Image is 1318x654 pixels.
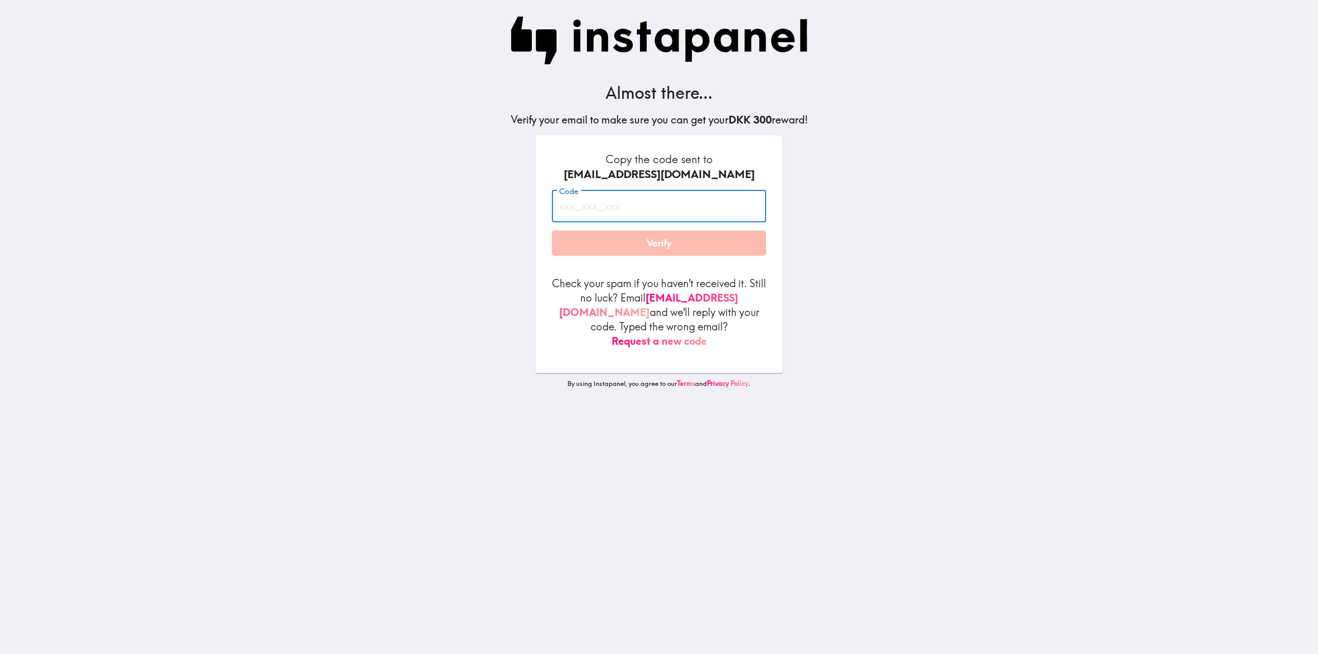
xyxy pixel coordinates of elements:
h5: Verify your email to make sure you can get your reward! [511,113,808,127]
button: Request a new code [612,334,707,348]
a: Privacy Policy [707,379,749,387]
h3: Almost there... [511,81,808,104]
label: Code [559,186,578,197]
b: DKK 300 [729,113,772,126]
h6: Copy the code sent to [552,152,766,182]
div: [EMAIL_ADDRESS][DOMAIN_NAME] [552,167,766,182]
a: Terms [677,379,695,387]
input: xxx_xxx_xxx [552,190,766,222]
button: Verify [552,231,766,256]
a: [EMAIL_ADDRESS][DOMAIN_NAME] [559,291,738,319]
p: By using Instapanel, you agree to our and . [535,379,783,388]
p: Check your spam if you haven't received it. Still no luck? Email and we'll reply with your code. ... [552,276,766,348]
img: Instapanel [511,16,808,65]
